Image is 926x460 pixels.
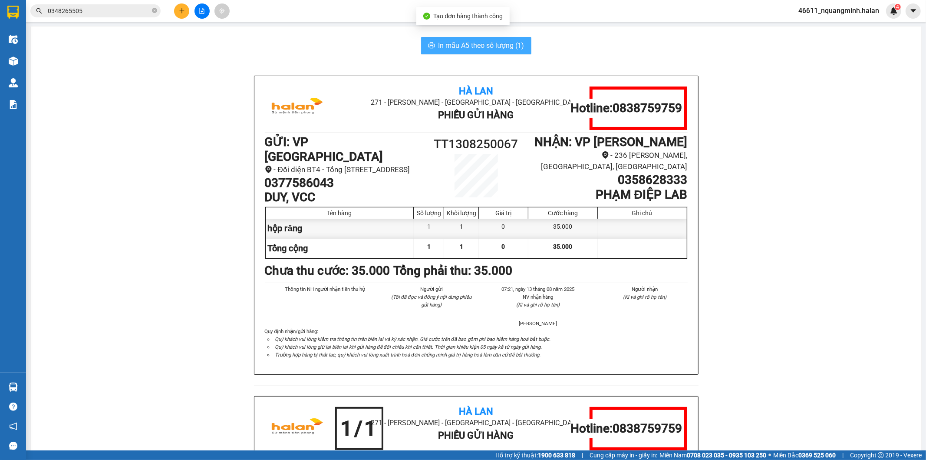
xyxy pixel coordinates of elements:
span: Hỗ trợ kỹ thuật: [495,450,575,460]
h1: Hotline: 0838759759 [570,421,682,436]
span: environment [602,151,609,159]
div: Số lượng [416,210,442,217]
input: Tìm tên, số ĐT hoặc mã đơn [48,6,150,16]
button: plus [174,3,189,19]
span: check-circle [423,13,430,20]
span: Miền Nam [659,450,766,460]
span: aim [219,8,225,14]
span: 1 [427,243,431,250]
button: file-add [194,3,210,19]
i: Quý khách vui lòng giữ lại biên lai khi gửi hàng để đối chiếu khi cần thiết. Thời gian khiếu kiện... [275,344,542,350]
span: question-circle [9,403,17,411]
div: Quy định nhận/gửi hàng : [265,327,688,359]
img: solution-icon [9,100,18,109]
img: warehouse-icon [9,78,18,87]
h1: 0377586043 [265,176,423,190]
span: 35.000 [553,243,572,250]
h1: TT1308250067 [423,135,529,154]
b: GỬI : VP [GEOGRAPHIC_DATA] [265,135,383,164]
span: 1 [460,243,463,250]
button: aim [214,3,230,19]
button: caret-down [906,3,921,19]
span: Cung cấp máy in - giấy in: [590,450,657,460]
span: file-add [199,8,205,14]
strong: 0708 023 035 - 0935 103 250 [687,452,766,459]
strong: 1900 633 818 [538,452,575,459]
span: | [582,450,583,460]
b: Phiếu Gửi Hàng [438,430,514,441]
i: (Kí và ghi rõ họ tên) [623,294,666,300]
li: Thông tin NH người nhận tiền thu hộ [282,285,368,293]
button: printerIn mẫu A5 theo số lượng (1) [421,37,531,54]
img: logo.jpg [265,87,330,130]
div: 0 [479,219,528,238]
i: (Tôi đã đọc và đồng ý nội dung phiếu gửi hàng) [391,294,471,308]
span: In mẫu A5 theo số lượng (1) [438,40,524,51]
b: Tổng phải thu: 35.000 [394,263,513,278]
h1: DUY, VCC [265,190,423,205]
li: Người nhận [602,285,688,293]
li: Người gửi [389,285,475,293]
span: | [842,450,844,460]
span: copyright [878,452,884,458]
li: - 236 [PERSON_NAME], [GEOGRAPHIC_DATA], [GEOGRAPHIC_DATA] [529,150,687,173]
i: Quý khách vui lòng kiểm tra thông tin trên biên lai và ký xác nhận. Giá cước trên đã bao gồm phí ... [275,336,550,342]
span: Miền Bắc [773,450,836,460]
img: logo-vxr [7,6,19,19]
h1: Hotline: 0838759759 [570,101,682,116]
span: close-circle [152,8,157,13]
span: search [36,8,42,14]
li: - Đối diện BT4 - Tổng [STREET_ADDRESS] [265,164,423,176]
h1: 0358628333 [529,173,687,187]
img: warehouse-icon [9,35,18,44]
h1: PHẠM ĐIỆP LAB [529,187,687,202]
i: Trường hợp hàng bị thất lạc, quý khách vui lòng xuất trình hoá đơn chứng minh giá trị hàng hoá là... [275,352,541,358]
img: logo.jpg [265,407,330,450]
div: Giá trị [481,210,526,217]
img: warehouse-icon [9,383,18,392]
li: NV nhận hàng [495,293,581,301]
span: notification [9,422,17,430]
div: Cước hàng [531,210,595,217]
span: close-circle [152,7,157,15]
span: 46611_nquangminh.halan [791,5,886,16]
li: 07:21, ngày 13 tháng 08 năm 2025 [495,285,581,293]
span: environment [265,166,272,173]
b: Hà Lan [459,406,493,417]
i: (Kí và ghi rõ họ tên) [516,302,560,308]
span: ⚪️ [768,453,771,457]
span: caret-down [910,7,917,15]
img: warehouse-icon [9,57,18,66]
sup: 4 [895,4,901,10]
div: 1 / 1 [335,407,383,450]
div: Tên hàng [268,210,412,217]
li: [PERSON_NAME] [495,320,581,327]
span: printer [428,42,435,50]
strong: 0369 525 060 [798,452,836,459]
li: 271 - [PERSON_NAME] - [GEOGRAPHIC_DATA] - [GEOGRAPHIC_DATA] [335,417,617,428]
div: Khối lượng [446,210,476,217]
b: Phiếu Gửi Hàng [438,110,514,120]
div: Ghi chú [600,210,685,217]
img: icon-new-feature [890,7,898,15]
div: 1 [444,219,479,238]
div: hộp răng [266,219,414,238]
span: 0 [502,243,505,250]
b: Chưa thu cước : 35.000 [265,263,390,278]
div: 35.000 [528,219,597,238]
li: 271 - [PERSON_NAME] - [GEOGRAPHIC_DATA] - [GEOGRAPHIC_DATA] [335,97,617,108]
span: plus [179,8,185,14]
span: Tổng cộng [268,243,308,253]
b: NHẬN : VP [PERSON_NAME] [535,135,688,149]
span: Tạo đơn hàng thành công [434,13,503,20]
div: 1 [414,219,444,238]
span: message [9,442,17,450]
span: 4 [896,4,899,10]
b: Hà Lan [459,86,493,97]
